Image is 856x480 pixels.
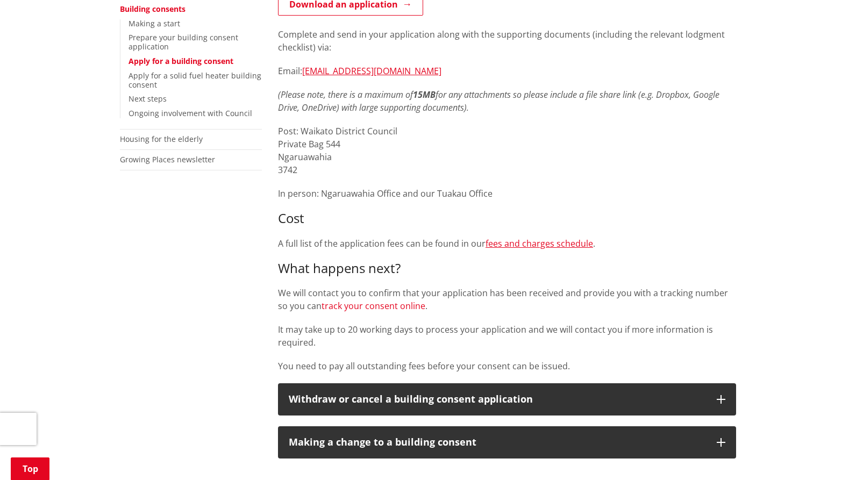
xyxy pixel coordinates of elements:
p: Complete and send in your application along with the supporting documents (including the relevant... [278,28,736,54]
p: It may take up to 20 working days to process your application and we will contact you if more inf... [278,323,736,349]
p: Post: Waikato District Council Private Bag 544 Ngaruawahia 3742 [278,125,736,176]
a: Growing Places newsletter [120,154,215,164]
a: Next steps [129,94,167,104]
h3: What happens next? [278,261,736,276]
button: Making a change to a building consent [278,426,736,458]
a: Apply for a solid fuel heater building consent​ [129,70,261,90]
a: fees and charges schedule [486,238,593,249]
a: Apply for a building consent [129,56,233,66]
p: Email: [278,65,736,77]
a: Prepare your building consent application [129,32,238,52]
a: track your consent online [322,300,425,312]
a: Building consents [120,4,186,14]
p: We will contact you to confirm that your application has been received and provide you with a tra... [278,286,736,312]
div: Making a change to a building consent [289,437,706,448]
a: [EMAIL_ADDRESS][DOMAIN_NAME] [302,65,441,77]
div: Withdraw or cancel a building consent application [289,394,706,405]
a: Making a start [129,18,180,28]
button: Withdraw or cancel a building consent application [278,383,736,415]
em: (Please note, there is a maximum of for any attachments so please include a file share link (e.g.... [278,89,719,113]
p: A full list of the application fees can be found in our . [278,237,736,250]
h3: Cost [278,211,736,226]
p: You need to pay all outstanding fees before your consent can be issued. [278,360,736,372]
a: Ongoing involvement with Council [129,108,252,118]
iframe: Messenger Launcher [807,435,845,474]
strong: 15MB [413,89,436,101]
p: In person: Ngaruawahia Office and our Tuakau Office [278,187,736,200]
a: Top [11,457,49,480]
a: Housing for the elderly [120,134,203,144]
